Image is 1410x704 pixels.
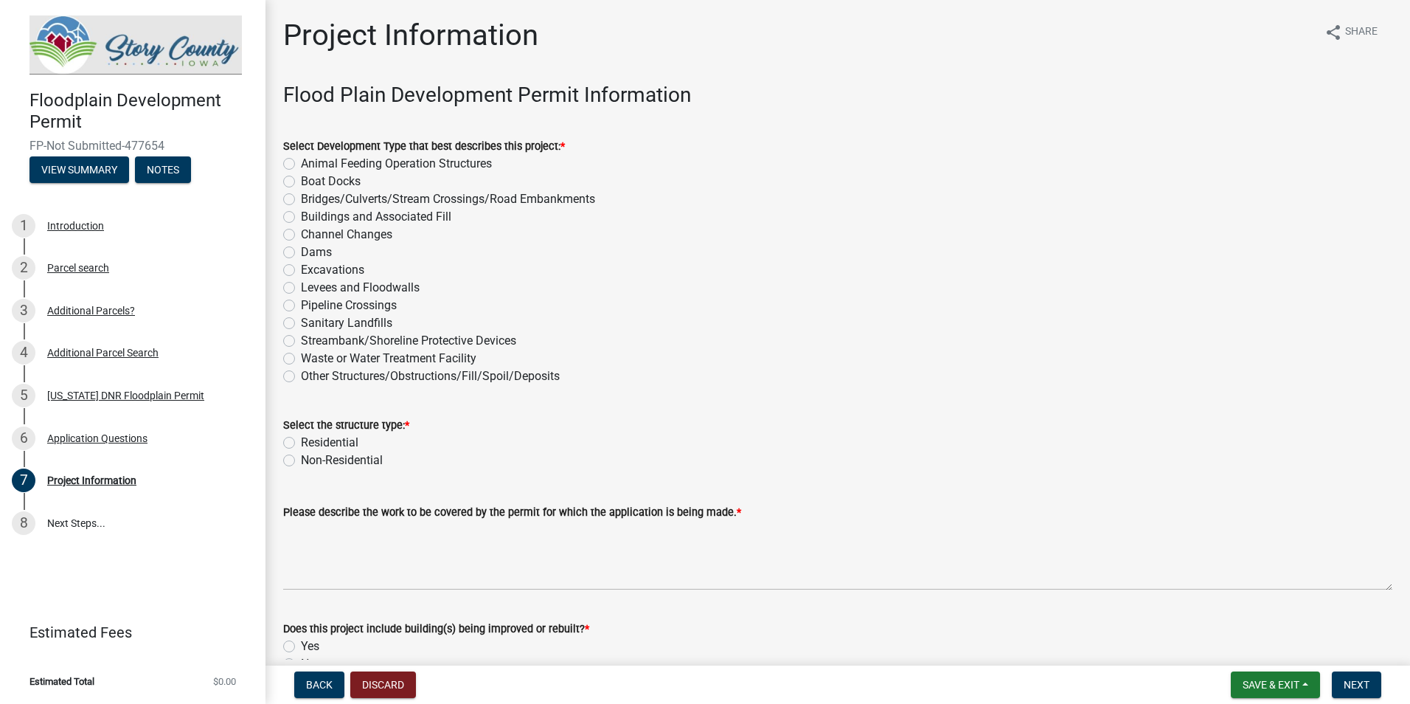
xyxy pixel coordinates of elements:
label: Residential [301,434,358,452]
div: Application Questions [47,433,147,444]
span: Share [1345,24,1378,41]
label: Select Development Type that best describes this project: [283,142,565,152]
label: Please describe the work to be covered by the permit for which the application is being made. [283,508,741,518]
div: 5 [12,384,35,407]
span: FP-Not Submitted-477654 [29,139,236,153]
div: Project Information [47,475,136,486]
h4: Floodplain Development Permit [29,90,254,133]
div: 6 [12,427,35,450]
label: No [301,655,316,673]
label: Boat Docks [301,173,361,190]
button: Discard [350,672,416,698]
button: View Summary [29,156,129,183]
div: 4 [12,341,35,365]
label: Does this project include building(s) being improved or rebuilt? [283,624,589,635]
label: Channel Changes [301,226,392,244]
label: Yes [301,638,319,655]
label: Non-Residential [301,452,383,469]
div: [US_STATE] DNR Floodplain Permit [47,390,204,401]
div: 3 [12,299,35,322]
label: Buildings and Associated Fill [301,208,451,226]
label: Excavations [301,261,364,279]
button: shareShare [1313,18,1389,46]
div: Parcel search [47,263,109,273]
span: Estimated Total [29,677,94,686]
button: Save & Exit [1231,672,1320,698]
div: 1 [12,214,35,238]
i: share [1324,24,1342,41]
div: 2 [12,256,35,280]
label: Waste or Water Treatment Facility [301,350,476,367]
div: 8 [12,511,35,535]
label: Other Structures/Obstructions/Fill/Spoil/Deposits [301,367,560,385]
div: 7 [12,469,35,492]
label: Animal Feeding Operation Structures [301,155,492,173]
label: Streambank/Shoreline Protective Devices [301,332,516,350]
h1: Project Information [283,18,538,53]
div: Additional Parcels? [47,306,135,316]
button: Back [294,672,344,698]
button: Next [1332,672,1381,698]
h3: Flood Plain Development Permit Information [283,83,1392,108]
label: Sanitary Landfills [301,314,392,332]
label: Pipeline Crossings [301,297,397,314]
wm-modal-confirm: Summary [29,165,129,176]
label: Dams [301,244,332,261]
div: Introduction [47,221,104,231]
label: Bridges/Culverts/Stream Crossings/Road Embankments [301,190,595,208]
div: Additional Parcel Search [47,348,159,358]
label: Levees and Floodwalls [301,279,420,297]
span: Next [1344,679,1369,691]
button: Notes [135,156,191,183]
span: Back [306,679,333,691]
span: Save & Exit [1243,679,1299,691]
a: Estimated Fees [12,618,242,647]
label: Select the structure type: [283,421,409,431]
wm-modal-confirm: Notes [135,165,191,176]
span: $0.00 [213,677,236,686]
img: Story County, Iowa [29,15,242,75]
